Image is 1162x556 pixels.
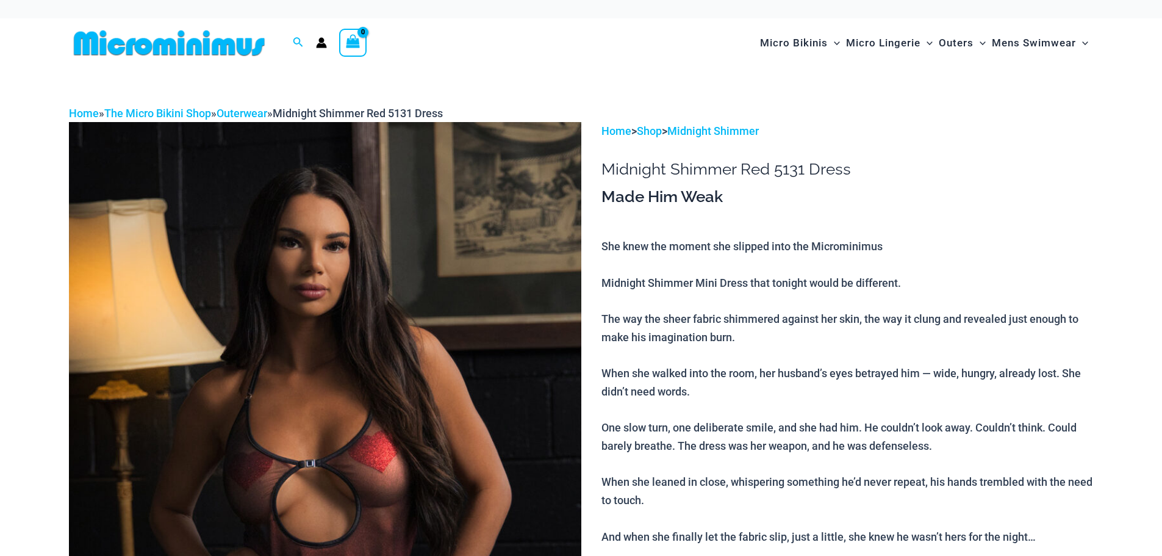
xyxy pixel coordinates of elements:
a: Micro LingerieMenu ToggleMenu Toggle [843,24,936,62]
span: Menu Toggle [974,27,986,59]
span: Mens Swimwear [992,27,1076,59]
span: Micro Bikinis [760,27,828,59]
img: MM SHOP LOGO FLAT [69,29,270,57]
a: Outerwear [217,107,267,120]
span: Menu Toggle [1076,27,1088,59]
span: Micro Lingerie [846,27,920,59]
a: Home [601,125,631,137]
span: » » » [69,107,443,120]
nav: Site Navigation [755,23,1094,63]
a: Account icon link [316,37,327,48]
h3: Made Him Weak [601,187,1093,208]
p: > > [601,122,1093,140]
a: Search icon link [293,35,304,51]
span: Outers [939,27,974,59]
a: View Shopping Cart, empty [339,29,367,57]
a: Micro BikinisMenu ToggleMenu Toggle [757,24,843,62]
h1: Midnight Shimmer Red 5131 Dress [601,160,1093,179]
span: Menu Toggle [920,27,933,59]
a: OutersMenu ToggleMenu Toggle [936,24,989,62]
a: Home [69,107,99,120]
a: Mens SwimwearMenu ToggleMenu Toggle [989,24,1091,62]
a: The Micro Bikini Shop [104,107,211,120]
a: Midnight Shimmer [667,125,759,137]
span: Midnight Shimmer Red 5131 Dress [273,107,443,120]
span: Menu Toggle [828,27,840,59]
a: Shop [637,125,662,137]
